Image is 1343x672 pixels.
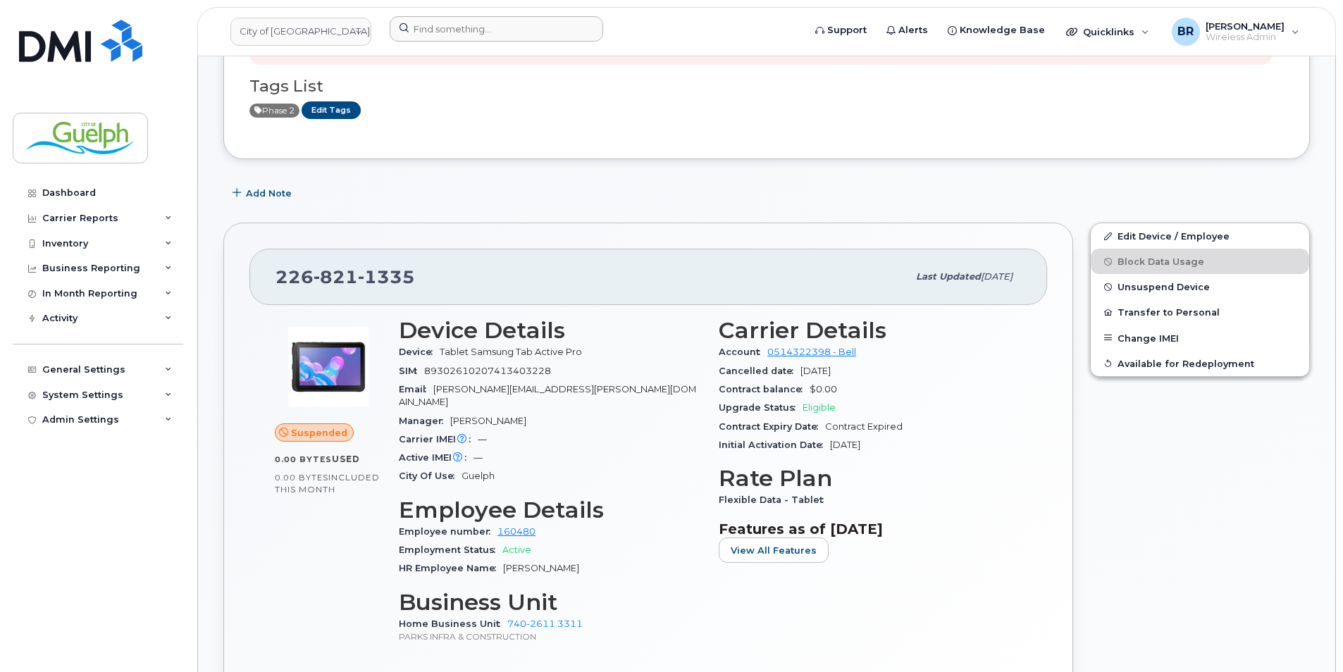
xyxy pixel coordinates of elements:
[805,16,877,44] a: Support
[1091,249,1309,274] button: Block Data Usage
[719,494,831,505] span: Flexible Data - Tablet
[877,16,938,44] a: Alerts
[399,366,424,376] span: SIM
[827,23,867,37] span: Support
[719,318,1022,343] h3: Carrier Details
[399,384,433,394] span: Email
[399,563,503,573] span: HR Employee Name
[981,271,1013,282] span: [DATE]
[502,545,531,555] span: Active
[938,16,1055,44] a: Knowledge Base
[440,347,582,357] span: Tablet Samsung Tab Active Pro
[223,180,304,206] button: Add Note
[399,434,478,444] span: Carrier IMEI
[249,77,1284,95] h3: Tags List
[1091,351,1309,376] button: Available for Redeployment
[286,325,371,409] img: image20231002-3703462-twfi5z.jpeg
[719,402,803,413] span: Upgrade Status
[960,23,1045,37] span: Knowledge Base
[1083,26,1134,37] span: Quicklinks
[424,366,551,376] span: 89302610207413403228
[719,384,810,394] span: Contract balance
[399,452,474,463] span: Active IMEI
[810,384,837,394] span: $0.00
[291,426,347,440] span: Suspended
[478,434,487,444] span: —
[1091,223,1309,249] a: Edit Device / Employee
[1118,282,1210,292] span: Unsuspend Device
[399,497,702,523] h3: Employee Details
[1091,274,1309,299] button: Unsuspend Device
[1162,18,1309,46] div: Brendan Raftis
[719,466,1022,491] h3: Rate Plan
[275,454,332,464] span: 0.00 Bytes
[276,266,415,287] span: 226
[275,473,328,483] span: 0.00 Bytes
[1056,18,1159,46] div: Quicklinks
[450,416,526,426] span: [PERSON_NAME]
[462,471,495,481] span: Guelph
[332,454,360,464] span: used
[800,366,831,376] span: [DATE]
[390,16,603,42] input: Find something...
[230,18,371,46] a: City of Guelph
[1206,32,1285,43] span: Wireless Admin
[719,421,825,432] span: Contract Expiry Date
[719,440,830,450] span: Initial Activation Date
[314,266,358,287] span: 821
[399,416,450,426] span: Manager
[1118,358,1254,368] span: Available for Redeployment
[399,318,702,343] h3: Device Details
[767,347,856,357] a: 0514322398 - Bell
[830,440,860,450] span: [DATE]
[1091,299,1309,325] button: Transfer to Personal
[399,630,702,642] p: PARKS INFRA & CONSTRUCTION
[399,347,440,357] span: Device
[1177,23,1194,40] span: BR
[249,104,299,118] span: Active
[507,618,583,629] a: 740-2611.3311
[474,452,483,463] span: —
[399,526,497,537] span: Employee number
[916,271,981,282] span: Last updated
[503,563,579,573] span: [PERSON_NAME]
[358,266,415,287] span: 1335
[399,471,462,481] span: City Of Use
[731,544,817,557] span: View All Features
[399,590,702,615] h3: Business Unit
[246,187,292,200] span: Add Note
[302,101,361,119] a: Edit Tags
[275,472,380,495] span: included this month
[825,421,903,432] span: Contract Expired
[399,384,696,407] span: [PERSON_NAME][EMAIL_ADDRESS][PERSON_NAME][DOMAIN_NAME]
[719,537,829,563] button: View All Features
[399,545,502,555] span: Employment Status
[719,521,1022,537] h3: Features as of [DATE]
[803,402,836,413] span: Eligible
[1206,20,1285,32] span: [PERSON_NAME]
[497,526,536,537] a: 160480
[719,347,767,357] span: Account
[1091,325,1309,351] button: Change IMEI
[898,23,928,37] span: Alerts
[719,366,800,376] span: Cancelled date
[399,618,507,629] span: Home Business Unit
